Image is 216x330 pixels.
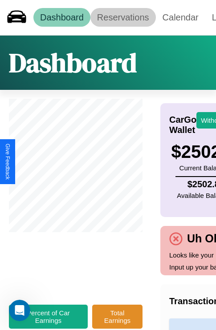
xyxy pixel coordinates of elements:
[9,300,30,321] iframe: Intercom live chat
[90,8,156,27] a: Reservations
[33,8,90,27] a: Dashboard
[9,305,88,329] button: Percent of Car Earnings
[9,44,137,81] h1: Dashboard
[156,8,205,27] a: Calendar
[169,115,196,135] h4: CarGo Wallet
[4,144,11,180] div: Give Feedback
[92,305,143,329] button: Total Earnings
